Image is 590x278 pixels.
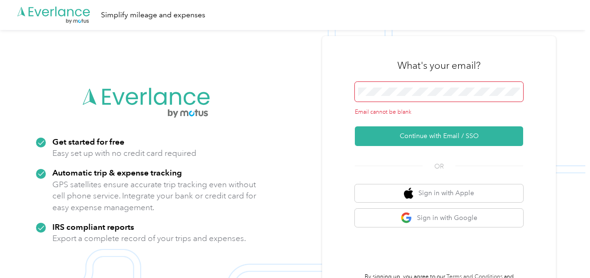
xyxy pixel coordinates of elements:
[355,126,523,146] button: Continue with Email / SSO
[401,212,412,224] img: google logo
[355,209,523,227] button: google logoSign in with Google
[355,108,523,117] div: Email cannot be blank
[52,222,134,232] strong: IRS compliant reports
[52,179,257,213] p: GPS satellites ensure accurate trip tracking even without cell phone service. Integrate your bank...
[404,188,413,199] img: apple logo
[52,137,124,146] strong: Get started for free
[397,59,481,72] h3: What's your email?
[423,161,455,171] span: OR
[52,233,246,244] p: Export a complete record of your trips and expenses.
[52,147,196,159] p: Easy set up with no credit card required
[52,168,182,177] strong: Automatic trip & expense tracking
[355,184,523,203] button: apple logoSign in with Apple
[101,9,205,21] div: Simplify mileage and expenses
